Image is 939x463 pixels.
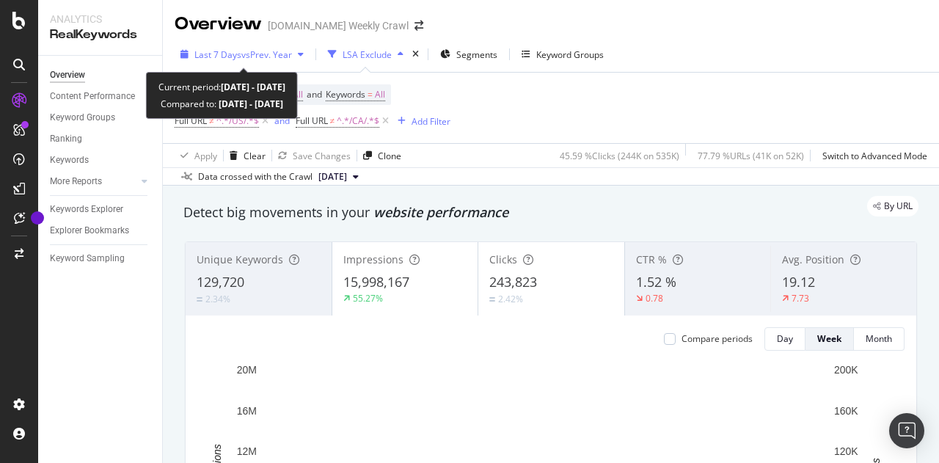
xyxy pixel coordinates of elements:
[353,292,383,305] div: 55.27%
[158,79,285,95] div: Current period:
[198,170,313,183] div: Data crossed with the Crawl
[889,413,924,448] div: Open Intercom Messenger
[237,445,257,457] text: 12M
[322,43,409,66] button: LSA Exclude
[293,84,303,105] span: All
[216,111,259,131] span: ^.*/US/.*$
[194,150,217,162] div: Apply
[489,297,495,302] img: Equal
[272,144,351,167] button: Save Changes
[31,211,44,225] div: Tooltip anchor
[50,202,152,217] a: Keywords Explorer
[817,332,841,345] div: Week
[805,327,854,351] button: Week
[50,131,152,147] a: Ranking
[409,47,422,62] div: times
[50,68,85,83] div: Overview
[224,144,266,167] button: Clear
[536,48,604,61] div: Keyword Groups
[197,297,202,302] img: Equal
[50,89,135,104] div: Content Performance
[296,114,328,127] span: Full URL
[378,150,401,162] div: Clone
[782,252,844,266] span: Avg. Position
[175,43,310,66] button: Last 7 DaysvsPrev. Year
[307,88,322,101] span: and
[412,115,450,128] div: Add Filter
[343,273,409,291] span: 15,998,167
[834,405,858,417] text: 160K
[343,252,403,266] span: Impressions
[209,114,214,127] span: ≠
[50,174,102,189] div: More Reports
[241,48,292,61] span: vs Prev. Year
[777,332,793,345] div: Day
[498,293,523,305] div: 2.42%
[175,12,262,37] div: Overview
[221,81,285,93] b: [DATE] - [DATE]
[489,273,537,291] span: 243,823
[516,43,610,66] button: Keyword Groups
[237,364,257,376] text: 20M
[636,252,667,266] span: CTR %
[50,153,152,168] a: Keywords
[434,43,503,66] button: Segments
[216,98,283,110] b: [DATE] - [DATE]
[50,174,137,189] a: More Reports
[50,110,152,125] a: Keyword Groups
[816,144,927,167] button: Switch to Advanced Mode
[392,112,450,130] button: Add Filter
[50,89,152,104] a: Content Performance
[326,88,365,101] span: Keywords
[175,144,217,167] button: Apply
[205,293,230,305] div: 2.34%
[274,114,290,128] button: and
[50,110,115,125] div: Keyword Groups
[764,327,805,351] button: Day
[50,153,89,168] div: Keywords
[50,131,82,147] div: Ranking
[456,48,497,61] span: Segments
[330,114,335,127] span: ≠
[682,332,753,345] div: Compare periods
[357,144,401,167] button: Clone
[197,252,283,266] span: Unique Keywords
[197,273,244,291] span: 129,720
[782,273,815,291] span: 19.12
[375,84,385,105] span: All
[237,405,257,417] text: 16M
[337,111,379,131] span: ^.*/CA/.*$
[268,18,409,33] div: [DOMAIN_NAME] Weekly Crawl
[884,202,913,211] span: By URL
[866,332,892,345] div: Month
[646,292,663,305] div: 0.78
[50,26,150,43] div: RealKeywords
[792,292,809,305] div: 7.73
[834,445,858,457] text: 120K
[244,150,266,162] div: Clear
[194,48,241,61] span: Last 7 Days
[50,12,150,26] div: Analytics
[50,223,129,238] div: Explorer Bookmarks
[274,114,290,127] div: and
[50,251,152,266] a: Keyword Sampling
[50,251,125,266] div: Keyword Sampling
[161,95,283,112] div: Compared to:
[834,364,858,376] text: 200K
[698,150,804,162] div: 77.79 % URLs ( 41K on 52K )
[313,168,365,186] button: [DATE]
[293,150,351,162] div: Save Changes
[489,252,517,266] span: Clicks
[368,88,373,101] span: =
[50,223,152,238] a: Explorer Bookmarks
[560,150,679,162] div: 45.59 % Clicks ( 244K on 535K )
[175,114,207,127] span: Full URL
[822,150,927,162] div: Switch to Advanced Mode
[50,202,123,217] div: Keywords Explorer
[343,48,392,61] div: LSA Exclude
[854,327,905,351] button: Month
[414,21,423,31] div: arrow-right-arrow-left
[318,170,347,183] span: 2025 Sep. 11th
[636,273,676,291] span: 1.52 %
[50,68,152,83] a: Overview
